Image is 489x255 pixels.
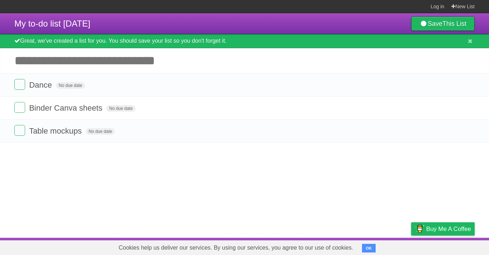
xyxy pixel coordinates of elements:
img: Buy me a coffee [415,223,424,235]
span: No due date [56,82,85,89]
span: Binder Canva sheets [29,103,104,112]
span: Table mockups [29,126,84,135]
span: Buy me a coffee [426,223,471,235]
a: Developers [339,240,368,253]
span: Dance [29,80,54,89]
a: Terms [377,240,393,253]
a: SaveThis List [411,17,475,31]
label: Done [14,102,25,113]
label: Done [14,125,25,136]
span: No due date [86,128,115,135]
span: My to-do list [DATE] [14,19,90,28]
a: About [316,240,331,253]
a: Privacy [402,240,420,253]
span: No due date [106,105,135,112]
a: Buy me a coffee [411,222,475,236]
a: Suggest a feature [429,240,475,253]
span: Cookies help us deliver our services. By using our services, you agree to our use of cookies. [112,241,361,255]
button: OK [362,244,376,252]
b: This List [442,20,466,27]
label: Done [14,79,25,90]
